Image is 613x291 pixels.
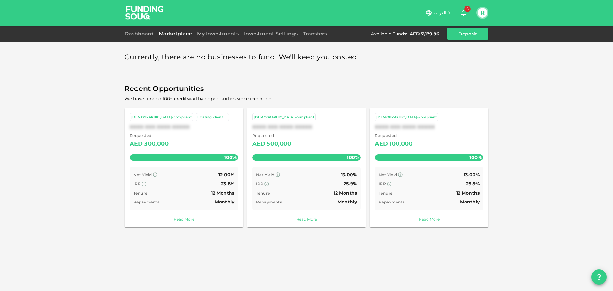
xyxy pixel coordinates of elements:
[345,153,361,162] span: 100%
[344,181,357,187] span: 25.9%
[256,181,263,186] span: IRR
[125,96,271,102] span: We have funded 100+ creditworthy opportunities since inception
[256,172,275,177] span: Net Yield
[252,133,291,139] span: Requested
[447,28,488,40] button: Deposit
[133,191,147,195] span: Tenure
[133,200,159,204] span: Repayments
[247,108,366,227] a: [DEMOGRAPHIC_DATA]-compliantXXXX XXX XXXX XXXXX Requested AED500,000100% Net Yield 13.00% IRR 25....
[144,139,169,149] div: 300,000
[478,8,487,18] button: R
[300,31,329,37] a: Transfers
[256,200,282,204] span: Repayments
[337,199,357,205] span: Monthly
[379,191,392,195] span: Tenure
[375,216,483,222] a: Read More
[197,115,223,119] span: Existing client
[223,153,238,162] span: 100%
[460,199,480,205] span: Monthly
[379,200,405,204] span: Repayments
[334,190,357,196] span: 12 Months
[464,172,480,178] span: 13.00%
[254,115,314,120] div: [DEMOGRAPHIC_DATA]-compliant
[252,139,265,149] div: AED
[133,181,141,186] span: IRR
[194,31,241,37] a: My Investments
[133,172,152,177] span: Net Yield
[434,10,446,16] span: العربية
[376,115,437,120] div: [DEMOGRAPHIC_DATA]-compliant
[389,139,412,149] div: 100,000
[457,6,470,19] button: 5
[218,172,234,178] span: 12.00%
[410,31,439,37] div: AED 7,179.96
[125,51,359,64] span: Currently, there are no businesses to fund. We'll keep you posted!
[130,124,238,130] div: XXXX XXX XXXX XXXXX
[375,133,413,139] span: Requested
[370,108,488,227] a: [DEMOGRAPHIC_DATA]-compliantXXXX XXX XXXX XXXXX Requested AED100,000100% Net Yield 13.00% IRR 25....
[131,115,192,120] div: [DEMOGRAPHIC_DATA]-compliant
[125,83,488,95] span: Recent Opportunities
[125,31,156,37] a: Dashboard
[215,199,234,205] span: Monthly
[211,190,234,196] span: 12 Months
[130,133,169,139] span: Requested
[256,191,270,195] span: Tenure
[379,172,397,177] span: Net Yield
[221,181,234,187] span: 23.8%
[375,139,388,149] div: AED
[468,153,483,162] span: 100%
[371,31,407,37] div: Available Funds :
[456,190,480,196] span: 12 Months
[267,139,291,149] div: 500,000
[130,139,143,149] div: AED
[341,172,357,178] span: 13.00%
[379,181,386,186] span: IRR
[241,31,300,37] a: Investment Settings
[252,216,361,222] a: Read More
[466,181,480,187] span: 25.9%
[125,108,243,227] a: [DEMOGRAPHIC_DATA]-compliant Existing clientXXXX XXX XXXX XXXXX Requested AED300,000100% Net Yiel...
[156,31,194,37] a: Marketplace
[130,216,238,222] a: Read More
[252,124,361,130] div: XXXX XXX XXXX XXXXX
[591,269,607,285] button: question
[464,6,471,12] span: 5
[375,124,483,130] div: XXXX XXX XXXX XXXXX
